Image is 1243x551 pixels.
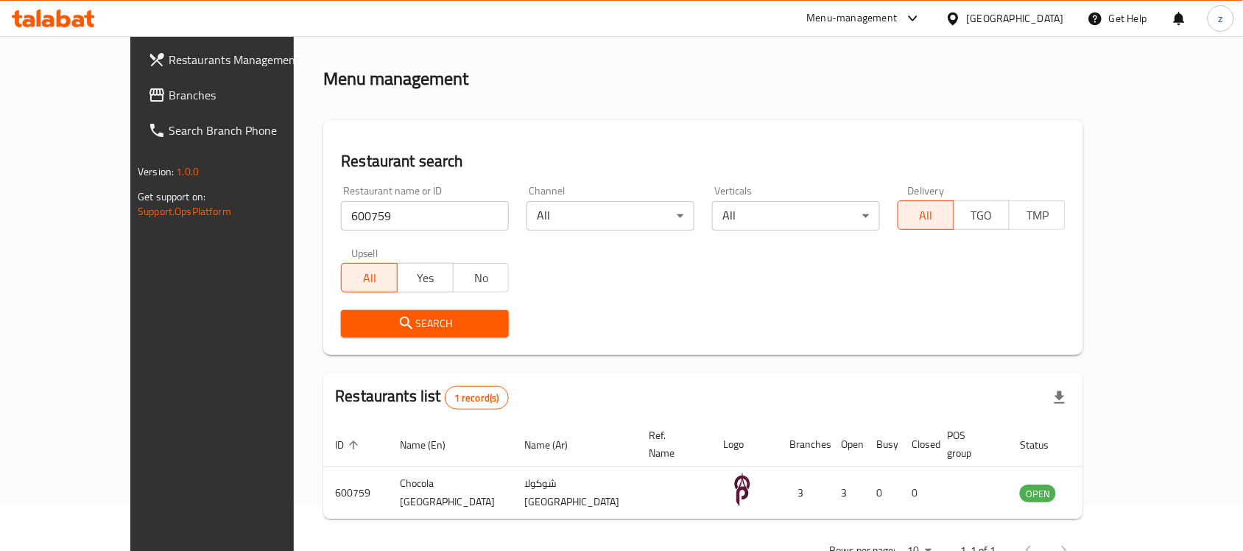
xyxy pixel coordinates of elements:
[829,422,865,467] th: Open
[397,263,454,292] button: Yes
[341,310,509,337] button: Search
[1042,380,1077,415] div: Export file
[341,263,398,292] button: All
[649,427,694,462] span: Ref. Name
[138,187,205,206] span: Get support on:
[400,436,465,454] span: Name (En)
[169,86,326,104] span: Branches
[376,20,381,38] li: /
[446,391,508,405] span: 1 record(s)
[524,436,587,454] span: Name (Ar)
[900,422,935,467] th: Closed
[169,51,326,69] span: Restaurants Management
[967,10,1064,27] div: [GEOGRAPHIC_DATA]
[335,436,363,454] span: ID
[459,267,504,289] span: No
[711,422,778,467] th: Logo
[388,467,513,519] td: Chocola [GEOGRAPHIC_DATA]
[778,467,829,519] td: 3
[341,201,509,231] input: Search for restaurant name or ID..
[513,467,637,519] td: شوكولا [GEOGRAPHIC_DATA]
[138,202,231,221] a: Support.OpsPlatform
[960,205,1004,226] span: TGO
[136,77,338,113] a: Branches
[1020,485,1056,502] span: OPEN
[341,150,1066,172] h2: Restaurant search
[1020,436,1068,454] span: Status
[778,422,829,467] th: Branches
[323,20,370,38] a: Home
[865,467,900,519] td: 0
[1015,205,1060,226] span: TMP
[829,467,865,519] td: 3
[404,267,448,289] span: Yes
[445,386,509,410] div: Total records count
[908,186,945,196] label: Delivery
[138,162,174,181] span: Version:
[898,200,954,230] button: All
[527,201,694,231] div: All
[954,200,1010,230] button: TGO
[807,10,898,27] div: Menu-management
[136,42,338,77] a: Restaurants Management
[1009,200,1066,230] button: TMP
[865,422,900,467] th: Busy
[947,427,990,462] span: POS group
[136,113,338,148] a: Search Branch Phone
[900,467,935,519] td: 0
[323,467,388,519] td: 600759
[723,471,760,508] img: Chocola Paris
[169,122,326,139] span: Search Branch Phone
[1219,10,1223,27] span: z
[323,422,1136,519] table: enhanced table
[453,263,510,292] button: No
[353,315,497,333] span: Search
[176,162,199,181] span: 1.0.0
[712,201,880,231] div: All
[348,267,392,289] span: All
[335,385,508,410] h2: Restaurants list
[323,67,468,91] h2: Menu management
[904,205,948,226] span: All
[387,20,485,38] span: Menu management
[351,248,378,259] label: Upsell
